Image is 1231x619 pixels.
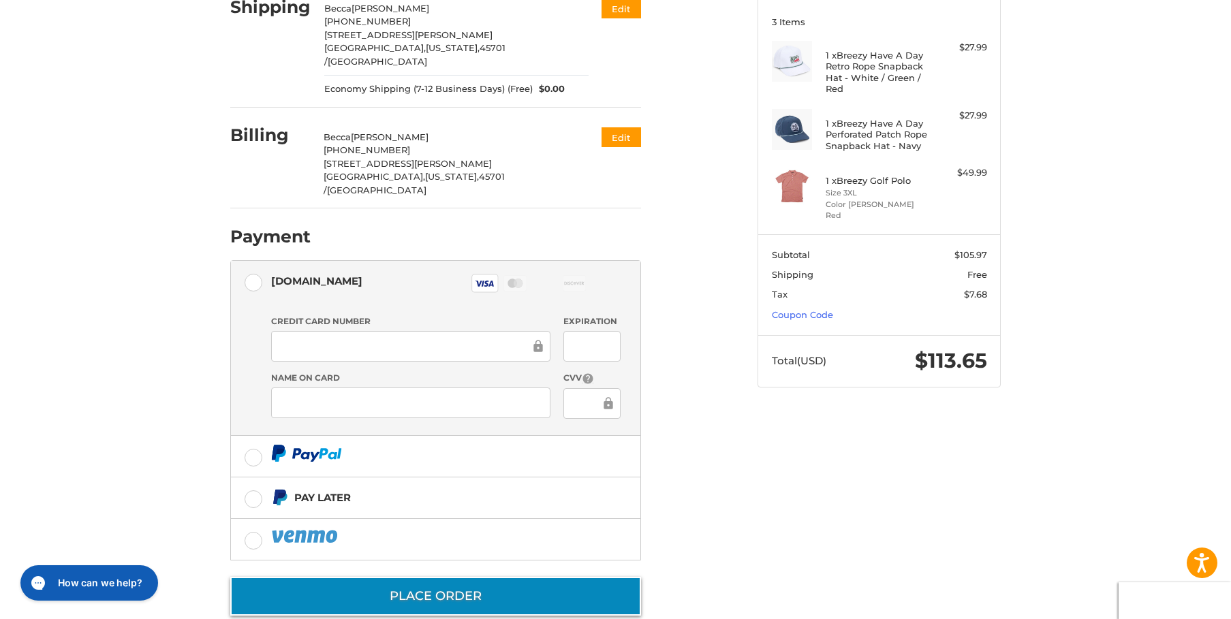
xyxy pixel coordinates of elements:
span: Free [967,269,987,280]
img: PayPal icon [271,528,341,545]
span: [STREET_ADDRESS][PERSON_NAME] [324,158,492,169]
a: Coupon Code [772,309,833,320]
span: [GEOGRAPHIC_DATA] [327,185,426,195]
h2: Billing [230,125,310,146]
span: [PERSON_NAME] [352,3,429,14]
span: Economy Shipping (7-12 Business Days) (Free) [324,82,533,96]
span: [PHONE_NUMBER] [324,16,411,27]
div: [DOMAIN_NAME] [271,270,362,292]
span: [GEOGRAPHIC_DATA] [328,56,427,67]
div: $27.99 [933,109,987,123]
span: $0.00 [533,82,565,96]
label: Expiration [563,315,620,328]
img: PayPal icon [271,445,342,462]
iframe: Google Customer Reviews [1119,582,1231,619]
span: [US_STATE], [425,171,479,182]
span: 45701 / [324,42,505,67]
h3: 3 Items [772,16,987,27]
button: Edit [602,127,641,147]
label: Name on Card [271,372,550,384]
span: [GEOGRAPHIC_DATA], [324,42,426,53]
span: Tax [772,289,788,300]
label: CVV [563,372,620,385]
span: Shipping [772,269,813,280]
li: Color [PERSON_NAME] Red [826,199,930,221]
span: Becca [324,131,351,142]
iframe: Gorgias live chat messenger [14,560,162,605]
span: Becca [324,3,352,14]
h4: 1 x Breezy Have A Day Perforated Patch Rope Snapback Hat - Navy [826,118,930,151]
span: [PHONE_NUMBER] [324,144,410,155]
span: Total (USD) [772,354,826,367]
h4: 1 x Breezy Have A Day Retro Rope Snapback Hat - White / Green / Red [826,50,930,94]
span: $113.65 [915,348,987,373]
h4: 1 x Breezy Golf Polo [826,175,930,186]
span: [PERSON_NAME] [351,131,428,142]
span: Subtotal [772,249,810,260]
span: 45701 / [324,171,505,195]
span: [US_STATE], [426,42,480,53]
span: $105.97 [954,249,987,260]
div: Pay Later [294,486,351,509]
div: $49.99 [933,166,987,180]
div: $27.99 [933,41,987,54]
span: [GEOGRAPHIC_DATA], [324,171,425,182]
button: Place Order [230,577,641,616]
span: [STREET_ADDRESS][PERSON_NAME] [324,29,493,40]
li: Size 3XL [826,187,930,199]
img: Pay Later icon [271,489,288,506]
span: $7.68 [964,289,987,300]
label: Credit Card Number [271,315,550,328]
h2: Payment [230,226,311,247]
